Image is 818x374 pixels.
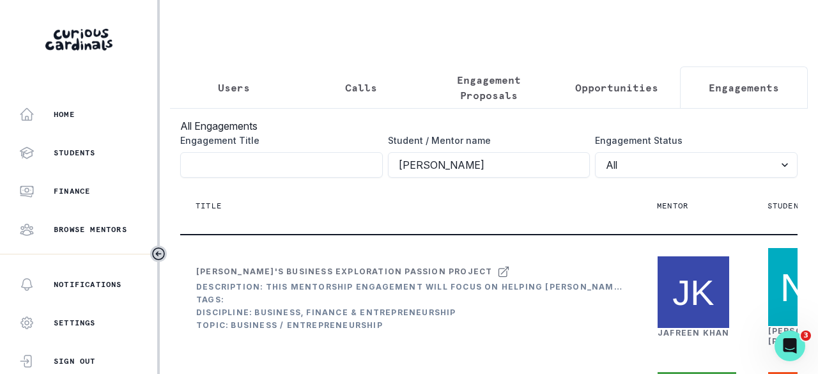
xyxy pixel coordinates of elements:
p: Calls [345,80,377,95]
p: Notifications [54,279,122,290]
span: 3 [801,331,811,341]
p: Browse Mentors [54,224,127,235]
p: Engagements [709,80,779,95]
div: Tags: [196,295,626,305]
p: Title [196,201,222,211]
div: Description: This mentorship engagement will focus on helping [PERSON_NAME], a 10th-grade student... [196,282,626,292]
iframe: Intercom live chat [775,331,805,361]
h3: All Engagements [180,118,798,134]
label: Engagement Status [595,134,790,147]
p: Students [54,148,96,158]
p: Home [54,109,75,120]
div: Topic: Business / Entrepreneurship [196,320,626,331]
p: Sign Out [54,356,96,366]
a: Jafreen Khan [658,328,729,338]
p: Mentor [657,201,688,211]
p: Users [218,80,250,95]
label: Student / Mentor name [388,134,583,147]
div: [PERSON_NAME]'s Business Exploration Passion Project [196,267,492,277]
p: Students [768,201,810,211]
div: Discipline: Business, Finance & Entrepreneurship [196,308,626,318]
p: Engagement Proposals [436,72,542,103]
img: Curious Cardinals Logo [45,29,112,51]
p: Opportunities [575,80,658,95]
label: Engagement Title [180,134,375,147]
p: Settings [54,318,96,328]
p: Finance [54,186,90,196]
button: Toggle sidebar [150,245,167,262]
